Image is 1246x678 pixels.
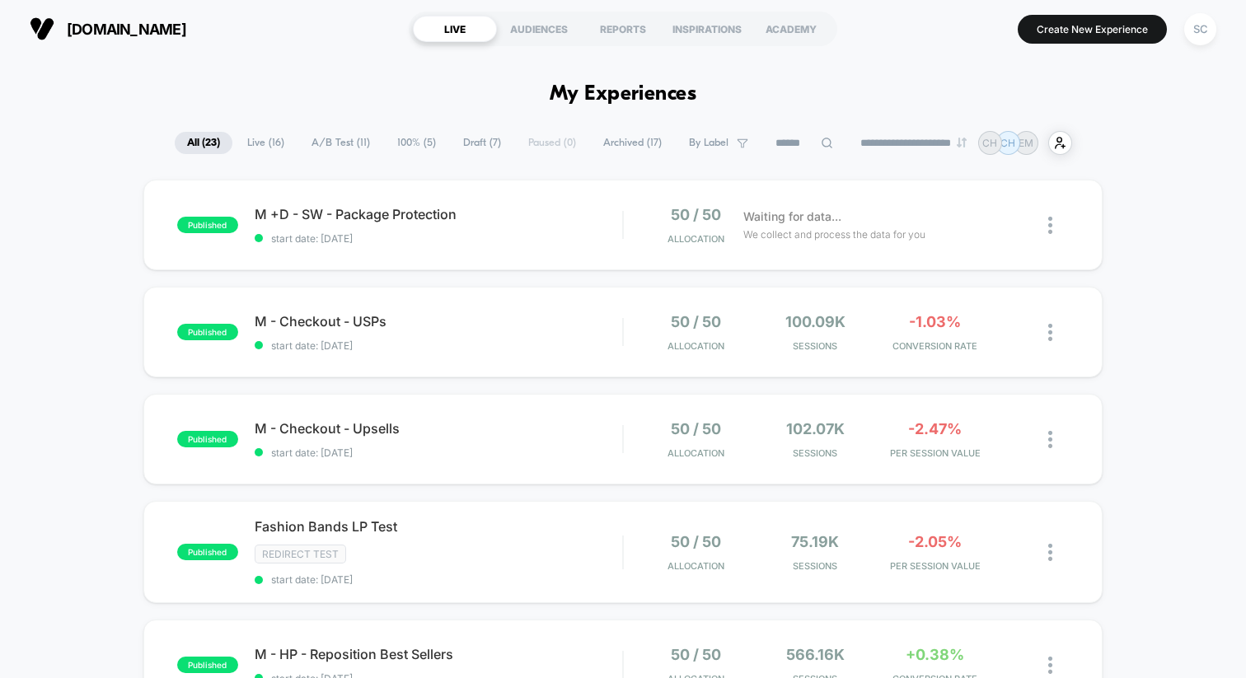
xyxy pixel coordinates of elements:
[177,217,238,233] span: published
[667,560,724,572] span: Allocation
[1048,217,1052,234] img: close
[255,232,622,245] span: start date: [DATE]
[1048,324,1052,341] img: close
[908,420,962,437] span: -2.47%
[255,420,622,437] span: M - Checkout - Upsells
[760,340,871,352] span: Sessions
[255,646,622,662] span: M - HP - Reposition Best Sellers
[1184,13,1216,45] div: SC
[1018,15,1167,44] button: Create New Experience
[982,137,997,149] p: CH
[879,560,991,572] span: PER SESSION VALUE
[177,431,238,447] span: published
[235,132,297,154] span: Live ( 16 )
[255,447,622,459] span: start date: [DATE]
[255,339,622,352] span: start date: [DATE]
[671,533,721,550] span: 50 / 50
[177,544,238,560] span: published
[1179,12,1221,46] button: SC
[909,313,961,330] span: -1.03%
[957,138,967,147] img: end
[671,206,721,223] span: 50 / 50
[667,447,724,459] span: Allocation
[255,518,622,535] span: Fashion Bands LP Test
[667,340,724,352] span: Allocation
[1019,137,1033,149] p: EM
[879,447,991,459] span: PER SESSION VALUE
[749,16,833,42] div: ACADEMY
[413,16,497,42] div: LIVE
[591,132,674,154] span: Archived ( 17 )
[25,16,191,42] button: [DOMAIN_NAME]
[689,137,728,149] span: By Label
[30,16,54,41] img: Visually logo
[299,132,382,154] span: A/B Test ( 11 )
[177,324,238,340] span: published
[177,657,238,673] span: published
[1048,544,1052,561] img: close
[879,340,991,352] span: CONVERSION RATE
[671,313,721,330] span: 50 / 50
[743,208,841,226] span: Waiting for data...
[760,560,871,572] span: Sessions
[67,21,186,38] span: [DOMAIN_NAME]
[671,646,721,663] span: 50 / 50
[786,646,845,663] span: 566.16k
[743,227,925,242] span: We collect and process the data for you
[175,132,232,154] span: All ( 23 )
[760,447,871,459] span: Sessions
[665,16,749,42] div: INSPIRATIONS
[497,16,581,42] div: AUDIENCES
[581,16,665,42] div: REPORTS
[671,420,721,437] span: 50 / 50
[255,313,622,330] span: M - Checkout - USPs
[550,82,697,106] h1: My Experiences
[255,545,346,563] span: Redirect Test
[1048,657,1052,674] img: close
[785,313,845,330] span: 100.09k
[255,206,622,222] span: M +D - SW - Package Protection
[667,233,724,245] span: Allocation
[906,646,964,663] span: +0.38%
[791,533,839,550] span: 75.19k
[908,533,962,550] span: -2.05%
[255,573,622,586] span: start date: [DATE]
[1048,431,1052,448] img: close
[786,420,845,437] span: 102.07k
[1000,137,1015,149] p: CH
[451,132,513,154] span: Draft ( 7 )
[385,132,448,154] span: 100% ( 5 )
